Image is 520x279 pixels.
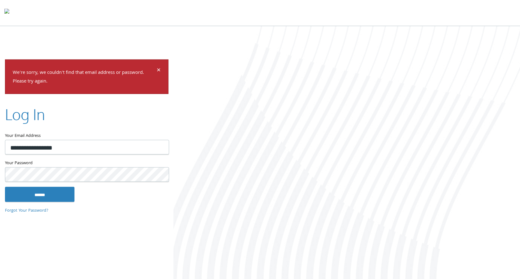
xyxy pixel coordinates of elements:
[5,160,168,167] label: Your Password
[4,7,9,19] img: todyl-logo-dark.svg
[5,207,48,214] a: Forgot Your Password?
[13,68,156,86] p: We're sorry, we couldn't find that email address or password. Please try again.
[5,104,45,125] h2: Log In
[157,67,161,74] button: Dismiss alert
[157,65,161,77] span: ×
